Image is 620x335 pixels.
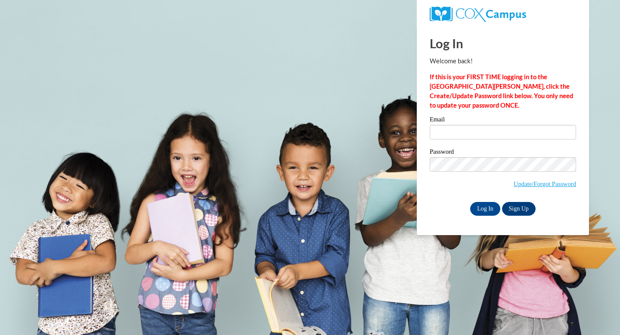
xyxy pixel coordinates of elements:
[430,6,576,22] a: COX Campus
[470,202,500,216] input: Log In
[430,116,576,125] label: Email
[430,34,576,52] h1: Log In
[430,149,576,157] label: Password
[430,73,573,109] strong: If this is your FIRST TIME logging in to the [GEOGRAPHIC_DATA][PERSON_NAME], click the Create/Upd...
[502,202,536,216] a: Sign Up
[430,56,576,66] p: Welcome back!
[430,6,526,22] img: COX Campus
[514,180,576,187] a: Update/Forgot Password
